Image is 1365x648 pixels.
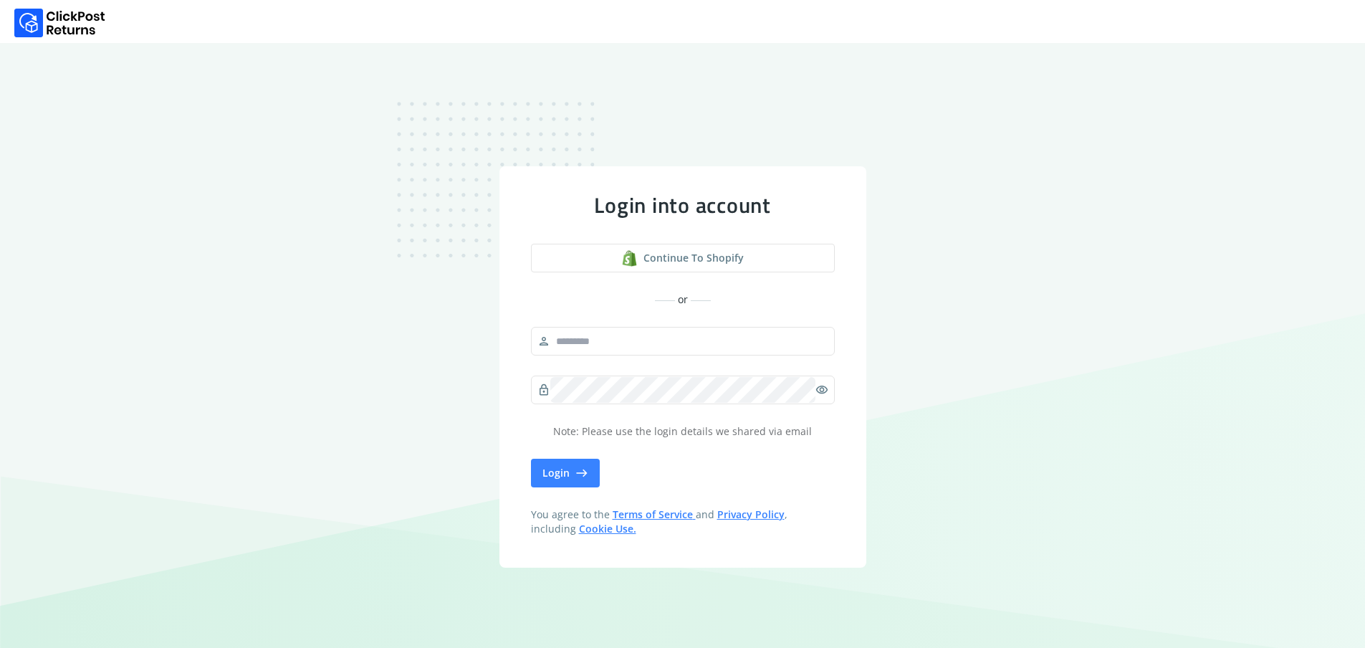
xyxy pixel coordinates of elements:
[621,250,638,267] img: shopify logo
[613,508,696,521] a: Terms of Service
[579,522,636,535] a: Cookie Use.
[531,459,600,487] button: Login east
[575,463,588,483] span: east
[537,380,550,400] span: lock
[537,331,550,351] span: person
[717,508,785,521] a: Privacy Policy
[531,508,835,536] span: You agree to the and , including
[531,424,835,439] p: Note: Please use the login details we shared via email
[531,192,835,218] div: Login into account
[643,251,744,265] span: Continue to shopify
[14,9,105,37] img: Logo
[531,292,835,307] div: or
[815,380,828,400] span: visibility
[531,244,835,272] a: shopify logoContinue to shopify
[531,244,835,272] button: Continue to shopify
